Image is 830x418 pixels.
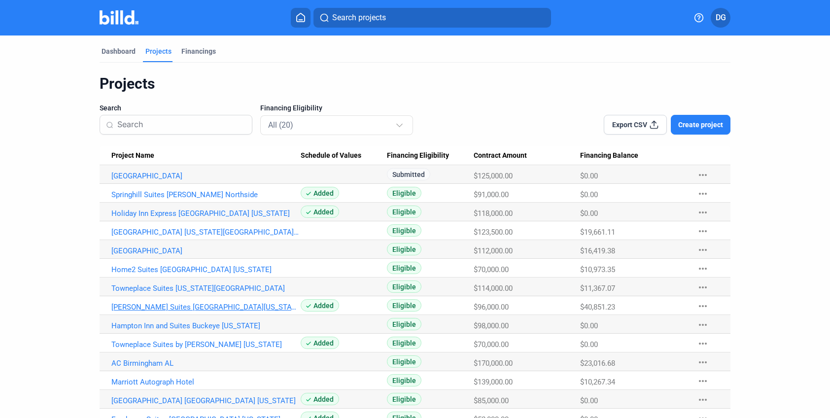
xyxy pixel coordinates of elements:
[580,265,615,274] span: $10,973.35
[313,8,551,28] button: Search projects
[111,284,301,293] a: Towneplace Suites [US_STATE][GEOGRAPHIC_DATA]
[580,228,615,237] span: $19,661.11
[678,120,723,130] span: Create project
[387,168,430,180] span: Submitted
[387,318,421,330] span: Eligible
[301,393,339,405] span: Added
[474,284,513,293] span: $114,000.00
[474,209,513,218] span: $118,000.00
[697,338,709,349] mat-icon: more_horiz
[102,46,136,56] div: Dashboard
[387,393,421,405] span: Eligible
[111,378,301,386] a: Marriott Autograph Hotel
[181,46,216,56] div: Financings
[604,115,667,135] button: Export CSV
[111,265,301,274] a: Home2 Suites [GEOGRAPHIC_DATA] [US_STATE]
[697,169,709,181] mat-icon: more_horiz
[111,151,154,160] span: Project Name
[117,114,246,135] input: Search
[260,103,322,113] span: Financing Eligibility
[474,151,580,160] div: Contract Amount
[580,190,598,199] span: $0.00
[580,359,615,368] span: $23,016.68
[111,190,301,199] a: Springhill Suites [PERSON_NAME] Northside
[387,151,449,160] span: Financing Eligibility
[697,207,709,218] mat-icon: more_horiz
[387,355,421,368] span: Eligible
[111,340,301,349] a: Towneplace Suites by [PERSON_NAME] [US_STATE]
[474,303,509,312] span: $96,000.00
[301,206,339,218] span: Added
[697,394,709,406] mat-icon: more_horiz
[580,303,615,312] span: $40,851.23
[111,321,301,330] a: Hampton Inn and Suites Buckeye [US_STATE]
[474,321,509,330] span: $98,000.00
[612,120,647,130] span: Export CSV
[111,246,301,255] a: [GEOGRAPHIC_DATA]
[301,151,361,160] span: Schedule of Values
[697,281,709,293] mat-icon: more_horiz
[474,190,509,199] span: $91,000.00
[697,244,709,256] mat-icon: more_horiz
[580,396,598,405] span: $0.00
[474,396,509,405] span: $85,000.00
[697,225,709,237] mat-icon: more_horiz
[671,115,730,135] button: Create project
[111,209,301,218] a: Holiday Inn Express [GEOGRAPHIC_DATA] [US_STATE]
[111,151,301,160] div: Project Name
[387,151,474,160] div: Financing Eligibility
[387,299,421,312] span: Eligible
[145,46,172,56] div: Projects
[697,356,709,368] mat-icon: more_horiz
[100,74,730,93] div: Projects
[387,337,421,349] span: Eligible
[697,375,709,387] mat-icon: more_horiz
[474,151,527,160] span: Contract Amount
[387,187,421,199] span: Eligible
[268,120,293,130] mat-select-trigger: All (20)
[301,151,387,160] div: Schedule of Values
[332,12,386,24] span: Search projects
[100,103,121,113] span: Search
[474,359,513,368] span: $170,000.00
[301,337,339,349] span: Added
[301,187,339,199] span: Added
[111,396,301,405] a: [GEOGRAPHIC_DATA] [GEOGRAPHIC_DATA] [US_STATE]
[580,209,598,218] span: $0.00
[474,228,513,237] span: $123,500.00
[387,280,421,293] span: Eligible
[697,319,709,331] mat-icon: more_horiz
[580,246,615,255] span: $16,419.38
[697,188,709,200] mat-icon: more_horiz
[697,300,709,312] mat-icon: more_horiz
[111,359,301,368] a: AC Birmingham AL
[111,303,301,312] a: [PERSON_NAME] Suites [GEOGRAPHIC_DATA][US_STATE]
[387,224,421,237] span: Eligible
[580,284,615,293] span: $11,367.07
[697,263,709,275] mat-icon: more_horiz
[111,172,301,180] a: [GEOGRAPHIC_DATA]
[474,378,513,386] span: $139,000.00
[580,340,598,349] span: $0.00
[474,172,513,180] span: $125,000.00
[387,243,421,255] span: Eligible
[580,172,598,180] span: $0.00
[580,378,615,386] span: $10,267.34
[387,206,421,218] span: Eligible
[580,151,687,160] div: Financing Balance
[387,374,421,386] span: Eligible
[100,10,138,25] img: Billd Company Logo
[111,228,301,237] a: [GEOGRAPHIC_DATA] [US_STATE][GEOGRAPHIC_DATA] [GEOGRAPHIC_DATA]
[387,262,421,274] span: Eligible
[474,340,509,349] span: $70,000.00
[580,321,598,330] span: $0.00
[301,299,339,312] span: Added
[711,8,730,28] button: DG
[716,12,726,24] span: DG
[580,151,638,160] span: Financing Balance
[474,246,513,255] span: $112,000.00
[474,265,509,274] span: $70,000.00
